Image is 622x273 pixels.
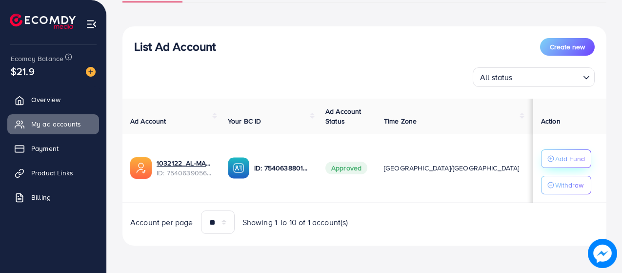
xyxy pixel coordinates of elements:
[7,90,99,109] a: Overview
[550,42,585,52] span: Create new
[7,188,99,207] a: Billing
[7,163,99,183] a: Product Links
[555,153,585,165] p: Add Fund
[31,119,81,129] span: My ad accounts
[11,64,35,78] span: $21.9
[516,68,579,84] input: Search for option
[384,163,520,173] span: [GEOGRAPHIC_DATA]/[GEOGRAPHIC_DATA]
[157,168,212,178] span: ID: 7540639056867557392
[588,239,617,268] img: image
[86,67,96,77] img: image
[11,54,63,63] span: Ecomdy Balance
[86,19,97,30] img: menu
[7,139,99,158] a: Payment
[134,40,216,54] h3: List Ad Account
[541,116,561,126] span: Action
[31,192,51,202] span: Billing
[478,70,515,84] span: All status
[325,106,361,126] span: Ad Account Status
[157,158,212,178] div: <span class='underline'>1032122_AL-MAKKAH_1755691890611</span></br>7540639056867557392
[130,116,166,126] span: Ad Account
[473,67,595,87] div: Search for option
[384,116,417,126] span: Time Zone
[130,157,152,179] img: ic-ads-acc.e4c84228.svg
[7,114,99,134] a: My ad accounts
[541,149,591,168] button: Add Fund
[228,116,261,126] span: Your BC ID
[254,162,310,174] p: ID: 7540638801937629201
[228,157,249,179] img: ic-ba-acc.ded83a64.svg
[555,179,583,191] p: Withdraw
[31,168,73,178] span: Product Links
[31,144,59,153] span: Payment
[130,217,193,228] span: Account per page
[325,162,367,174] span: Approved
[541,176,591,194] button: Withdraw
[157,158,212,168] a: 1032122_AL-MAKKAH_1755691890611
[242,217,348,228] span: Showing 1 To 10 of 1 account(s)
[31,95,60,105] span: Overview
[10,14,76,29] img: logo
[540,38,595,56] button: Create new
